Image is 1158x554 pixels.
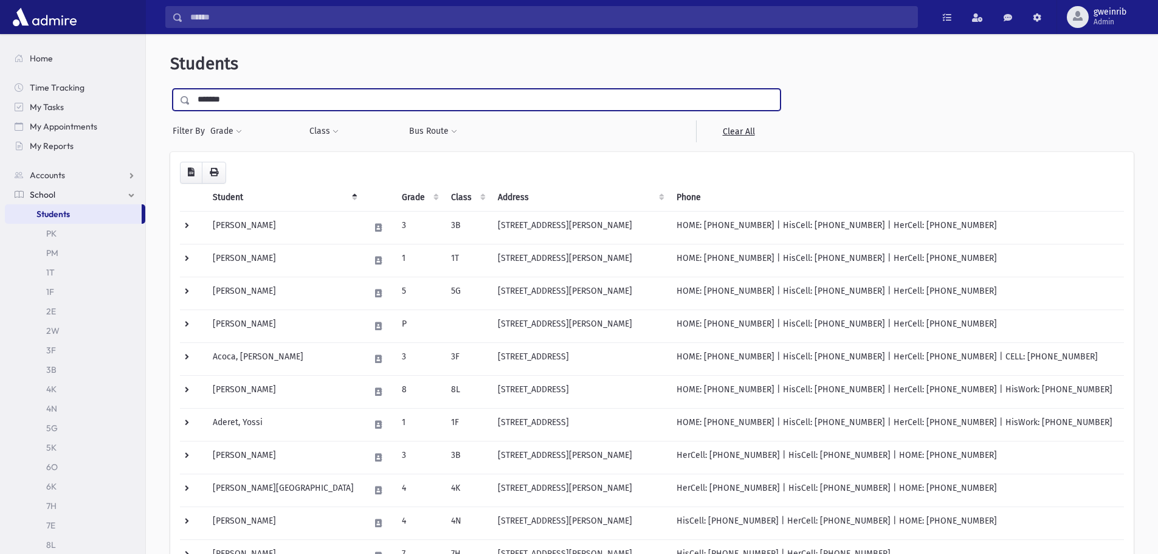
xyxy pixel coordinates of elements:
th: Address: activate to sort column ascending [491,184,669,212]
td: HOME: [PHONE_NUMBER] | HisCell: [PHONE_NUMBER] | HerCell: [PHONE_NUMBER] [669,211,1124,244]
td: HerCell: [PHONE_NUMBER] | HisCell: [PHONE_NUMBER] | HOME: [PHONE_NUMBER] [669,441,1124,474]
td: 1F [444,408,491,441]
button: Print [202,162,226,184]
td: [PERSON_NAME][GEOGRAPHIC_DATA] [205,474,362,507]
td: 3B [444,441,491,474]
td: [STREET_ADDRESS] [491,408,669,441]
td: [PERSON_NAME] [205,507,362,539]
td: [STREET_ADDRESS][PERSON_NAME] [491,441,669,474]
span: Home [30,53,53,64]
td: HOME: [PHONE_NUMBER] | HisCell: [PHONE_NUMBER] | HerCell: [PHONE_NUMBER] [669,310,1124,342]
span: gweinrib [1094,7,1126,17]
td: 1 [395,408,444,441]
td: [STREET_ADDRESS][PERSON_NAME] [491,211,669,244]
a: Clear All [696,120,781,142]
td: HOME: [PHONE_NUMBER] | HisCell: [PHONE_NUMBER] | HerCell: [PHONE_NUMBER] | HisWork: [PHONE_NUMBER] [669,375,1124,408]
td: [PERSON_NAME] [205,244,362,277]
a: My Reports [5,136,145,156]
td: 3B [444,211,491,244]
td: P [395,310,444,342]
a: 7H [5,496,145,516]
td: [PERSON_NAME] [205,310,362,342]
a: Home [5,49,145,68]
td: 4K [444,474,491,507]
td: HerCell: [PHONE_NUMBER] | HisCell: [PHONE_NUMBER] | HOME: [PHONE_NUMBER] [669,474,1124,507]
td: [STREET_ADDRESS][PERSON_NAME] [491,507,669,539]
td: [STREET_ADDRESS][PERSON_NAME] [491,310,669,342]
td: [PERSON_NAME] [205,277,362,310]
span: My Appointments [30,121,97,132]
td: Aderet, Yossi [205,408,362,441]
td: 3 [395,342,444,375]
a: 1F [5,282,145,302]
td: [STREET_ADDRESS][PERSON_NAME] [491,474,669,507]
span: My Tasks [30,102,64,113]
td: [STREET_ADDRESS][PERSON_NAME] [491,244,669,277]
a: PM [5,243,145,263]
td: 3 [395,441,444,474]
td: 8L [444,375,491,408]
a: 6K [5,477,145,496]
td: HisCell: [PHONE_NUMBER] | HerCell: [PHONE_NUMBER] | HOME: [PHONE_NUMBER] [669,507,1124,539]
th: Grade: activate to sort column ascending [395,184,444,212]
td: 4N [444,507,491,539]
td: [STREET_ADDRESS] [491,342,669,375]
button: Bus Route [408,120,458,142]
a: 3B [5,360,145,379]
a: 2W [5,321,145,341]
a: My Tasks [5,97,145,117]
td: 4 [395,474,444,507]
td: 3F [444,342,491,375]
button: Class [309,120,339,142]
a: 7E [5,516,145,535]
a: School [5,185,145,204]
a: Students [5,204,142,224]
button: Grade [210,120,243,142]
span: School [30,189,55,200]
th: Student: activate to sort column descending [205,184,362,212]
th: Class: activate to sort column ascending [444,184,491,212]
td: [PERSON_NAME] [205,441,362,474]
a: Accounts [5,165,145,185]
td: 8 [395,375,444,408]
a: 6O [5,457,145,477]
a: 1T [5,263,145,282]
span: Students [36,209,70,220]
td: Acoca, [PERSON_NAME] [205,342,362,375]
th: Phone [669,184,1124,212]
td: [PERSON_NAME] [205,375,362,408]
img: AdmirePro [10,5,80,29]
td: 5 [395,277,444,310]
a: 4N [5,399,145,418]
span: Accounts [30,170,65,181]
td: 3 [395,211,444,244]
a: 3F [5,341,145,360]
a: PK [5,224,145,243]
a: My Appointments [5,117,145,136]
td: 1T [444,244,491,277]
span: Students [170,54,238,74]
button: CSV [180,162,202,184]
span: Filter By [173,125,210,137]
td: [STREET_ADDRESS] [491,375,669,408]
a: 5G [5,418,145,438]
td: 1 [395,244,444,277]
a: Time Tracking [5,78,145,97]
td: HOME: [PHONE_NUMBER] | HisCell: [PHONE_NUMBER] | HerCell: [PHONE_NUMBER] [669,277,1124,310]
input: Search [183,6,917,28]
a: 2E [5,302,145,321]
td: 5G [444,277,491,310]
span: Time Tracking [30,82,84,93]
td: [STREET_ADDRESS][PERSON_NAME] [491,277,669,310]
span: My Reports [30,140,74,151]
a: 4K [5,379,145,399]
td: HOME: [PHONE_NUMBER] | HisCell: [PHONE_NUMBER] | HerCell: [PHONE_NUMBER] | CELL: [PHONE_NUMBER] [669,342,1124,375]
td: HOME: [PHONE_NUMBER] | HisCell: [PHONE_NUMBER] | HerCell: [PHONE_NUMBER] | HisWork: [PHONE_NUMBER] [669,408,1124,441]
td: HOME: [PHONE_NUMBER] | HisCell: [PHONE_NUMBER] | HerCell: [PHONE_NUMBER] [669,244,1124,277]
span: Admin [1094,17,1126,27]
td: [PERSON_NAME] [205,211,362,244]
a: 5K [5,438,145,457]
td: 4 [395,507,444,539]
